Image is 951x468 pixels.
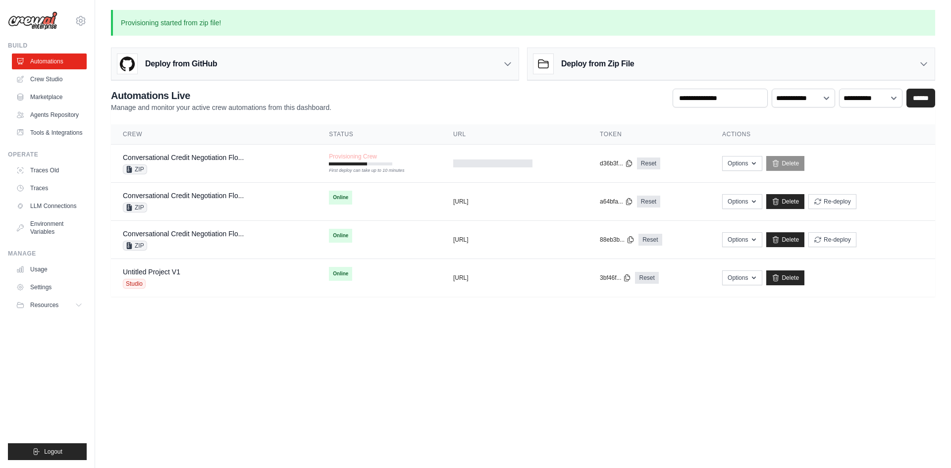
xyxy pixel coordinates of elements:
button: Options [722,156,762,171]
span: ZIP [123,203,147,212]
h3: Deploy from Zip File [561,58,634,70]
a: Delete [766,194,804,209]
a: Delete [766,232,804,247]
button: Options [722,270,762,285]
button: Re-deploy [808,194,856,209]
th: Actions [710,124,935,145]
p: Manage and monitor your active crew automations from this dashboard. [111,103,331,112]
a: Traces [12,180,87,196]
span: Online [329,229,352,243]
a: Delete [766,156,804,171]
img: GitHub Logo [117,54,137,74]
a: Settings [12,279,87,295]
span: Online [329,267,352,281]
button: d36b3f... [600,159,633,167]
h3: Deploy from GitHub [145,58,217,70]
a: Agents Repository [12,107,87,123]
button: a64bfa... [600,198,633,206]
a: Conversational Credit Negotiation Flo... [123,230,244,238]
button: 88eb3b... [600,236,634,244]
button: Resources [12,297,87,313]
span: ZIP [123,241,147,251]
div: First deploy can take up to 10 minutes [329,167,392,174]
a: Usage [12,261,87,277]
div: Build [8,42,87,50]
a: Untitled Project V1 [123,268,180,276]
th: Token [588,124,710,145]
button: Re-deploy [808,232,856,247]
a: Tools & Integrations [12,125,87,141]
span: Logout [44,448,62,456]
img: Logo [8,11,57,30]
div: Operate [8,151,87,158]
a: LLM Connections [12,198,87,214]
span: Online [329,191,352,205]
th: URL [441,124,588,145]
a: Reset [635,272,658,284]
a: Delete [766,270,804,285]
a: Environment Variables [12,216,87,240]
a: Reset [637,157,660,169]
button: Options [722,194,762,209]
a: Crew Studio [12,71,87,87]
a: Conversational Credit Negotiation Flo... [123,154,244,161]
h2: Automations Live [111,89,331,103]
p: Provisioning started from zip file! [111,10,935,36]
a: Conversational Credit Negotiation Flo... [123,192,244,200]
span: Resources [30,301,58,309]
th: Crew [111,124,317,145]
a: Reset [637,196,660,208]
a: Traces Old [12,162,87,178]
button: Options [722,232,762,247]
a: Reset [638,234,662,246]
button: 3bf46f... [600,274,631,282]
a: Automations [12,53,87,69]
span: Provisioning Crew [329,153,377,160]
a: Marketplace [12,89,87,105]
span: ZIP [123,164,147,174]
div: Manage [8,250,87,258]
th: Status [317,124,441,145]
span: Studio [123,279,146,289]
button: Logout [8,443,87,460]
